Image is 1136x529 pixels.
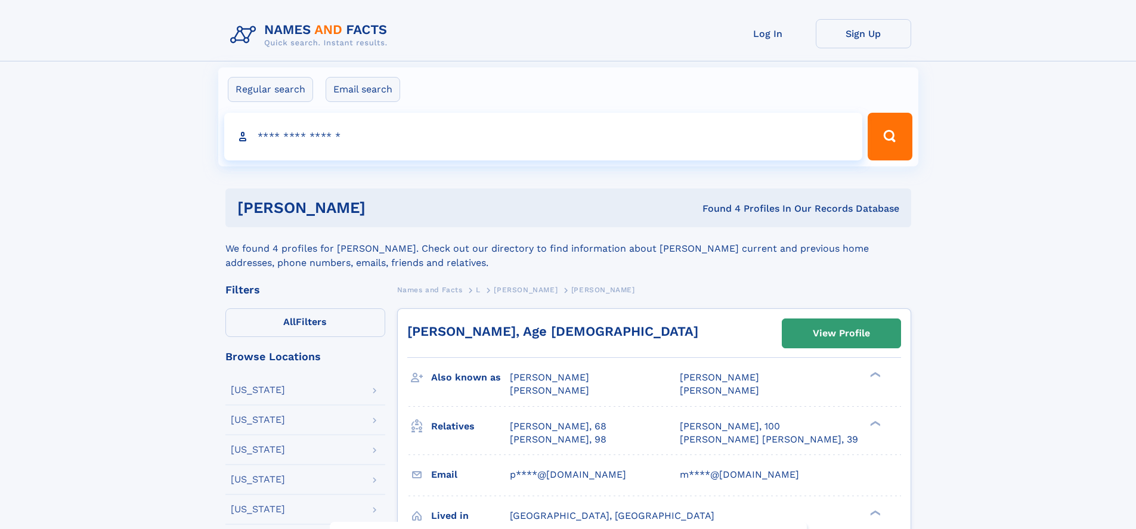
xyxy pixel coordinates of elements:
button: Search Button [868,113,912,160]
input: search input [224,113,863,160]
a: [PERSON_NAME] [PERSON_NAME], 39 [680,433,858,446]
div: [US_STATE] [231,475,285,484]
span: [PERSON_NAME] [680,385,759,396]
div: [US_STATE] [231,385,285,395]
h3: Email [431,465,510,485]
div: We found 4 profiles for [PERSON_NAME]. Check out our directory to find information about [PERSON_... [225,227,911,270]
div: [US_STATE] [231,505,285,514]
span: [PERSON_NAME] [510,372,589,383]
div: [US_STATE] [231,415,285,425]
div: ❯ [867,371,881,379]
h1: [PERSON_NAME] [237,200,534,215]
span: [GEOGRAPHIC_DATA], [GEOGRAPHIC_DATA] [510,510,714,521]
span: L [476,286,481,294]
div: Browse Locations [225,351,385,362]
a: [PERSON_NAME], 100 [680,420,780,433]
a: View Profile [782,319,900,348]
span: [PERSON_NAME] [494,286,558,294]
div: ❯ [867,509,881,516]
h3: Relatives [431,416,510,437]
img: Logo Names and Facts [225,19,397,51]
a: Names and Facts [397,282,463,297]
a: [PERSON_NAME], 68 [510,420,606,433]
a: Sign Up [816,19,911,48]
span: [PERSON_NAME] [680,372,759,383]
div: [US_STATE] [231,445,285,454]
a: Log In [720,19,816,48]
a: [PERSON_NAME], 98 [510,433,606,446]
span: [PERSON_NAME] [510,385,589,396]
h3: Also known as [431,367,510,388]
div: Filters [225,284,385,295]
div: View Profile [813,320,870,347]
label: Filters [225,308,385,337]
label: Email search [326,77,400,102]
label: Regular search [228,77,313,102]
a: [PERSON_NAME], Age [DEMOGRAPHIC_DATA] [407,324,698,339]
a: [PERSON_NAME] [494,282,558,297]
a: L [476,282,481,297]
div: Found 4 Profiles In Our Records Database [534,202,899,215]
div: ❯ [867,419,881,427]
h3: Lived in [431,506,510,526]
span: [PERSON_NAME] [571,286,635,294]
span: All [283,316,296,327]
